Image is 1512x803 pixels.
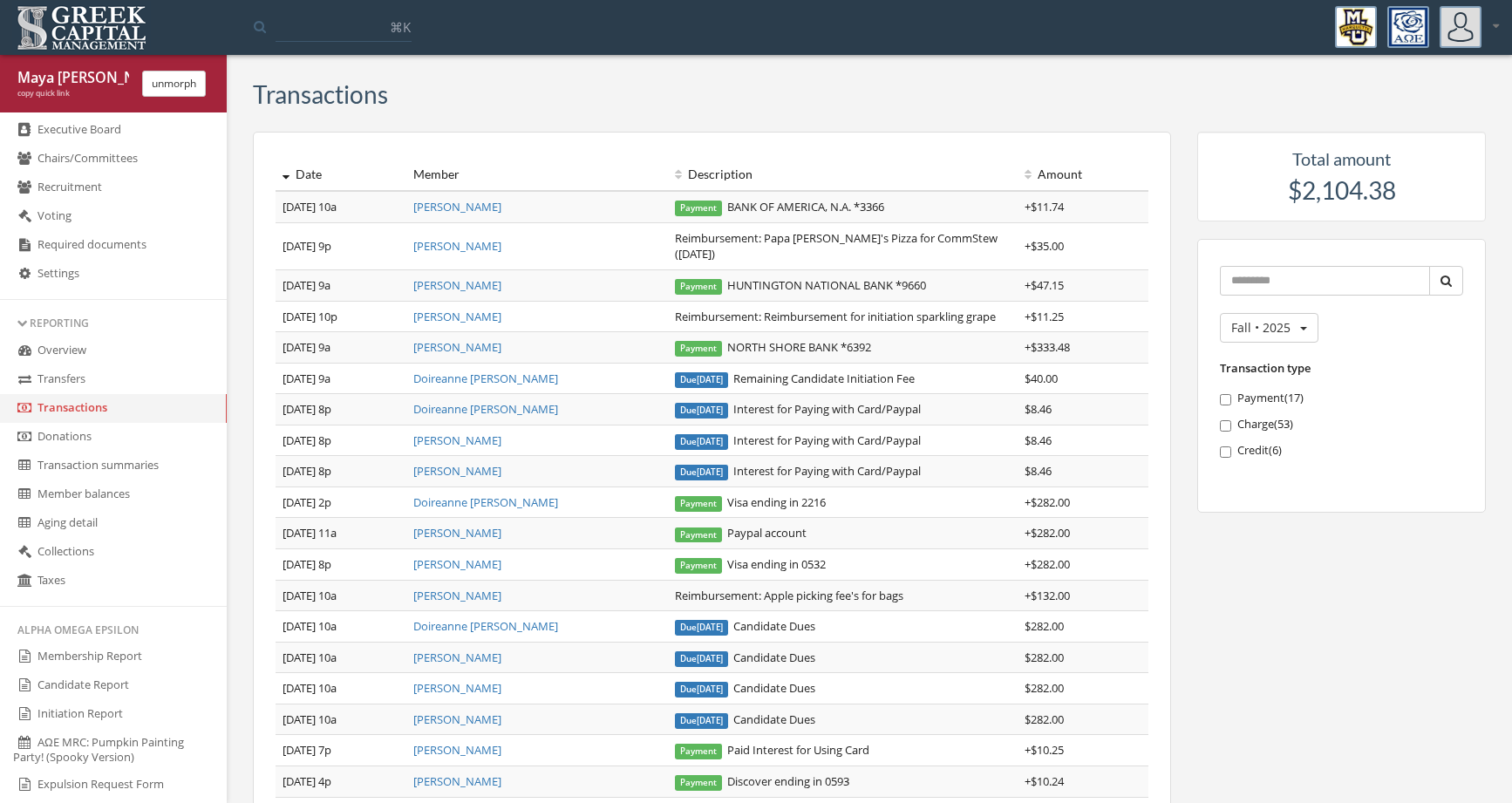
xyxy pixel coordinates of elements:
a: [PERSON_NAME] [413,309,501,324]
span: [DATE] [697,715,723,726]
span: Payment [675,744,722,759]
h5: Total amount [1215,149,1468,168]
span: $8.46 [1025,401,1052,417]
span: Payment [675,558,722,574]
span: $2,104.38 [1288,175,1396,205]
span: $8.46 [1025,432,1052,448]
span: [DATE] [697,436,723,447]
span: $8.46 [1025,463,1052,479]
span: HUNTINGTON NATIONAL BANK *9660 [675,277,926,293]
span: NORTH SHORE BANK *6392 [675,339,871,355]
span: Due [675,372,728,388]
span: BANK OF AMERICA, N.A. *3366 [675,199,884,214]
span: Discover ending in 0593 [675,773,849,789]
td: [DATE] 9a [276,332,406,364]
h3: Transactions [253,81,388,108]
span: [DATE] [697,653,723,664]
span: Paid Interest for Using Card [675,742,869,758]
a: [PERSON_NAME] [413,773,501,789]
td: Reimbursement: Apple picking fee's for bags [668,580,1017,611]
a: Doireanne [PERSON_NAME] [413,401,558,417]
input: Credit(6) [1220,446,1231,458]
a: Doireanne [PERSON_NAME] [413,618,558,634]
td: [DATE] 8p [276,456,406,487]
span: Remaining Candidate Initiation Fee [675,371,915,386]
td: [DATE] 10a [276,191,406,222]
div: Member [413,166,661,183]
label: Charge ( 53 ) [1220,416,1463,433]
td: Reimbursement: Papa [PERSON_NAME]'s Pizza for CommStew ([DATE]) [668,222,1017,269]
span: Due [675,620,728,636]
span: Due [675,465,728,480]
span: [DATE] [697,622,723,633]
span: $40.00 [1025,371,1058,386]
span: + $10.24 [1025,773,1064,789]
a: [PERSON_NAME] [413,588,501,603]
a: [PERSON_NAME] [413,711,501,727]
button: Fall • 2025 [1220,313,1318,343]
a: [PERSON_NAME] [413,650,501,665]
td: [DATE] 10a [276,673,406,704]
span: Interest for Paying with Card/Paypal [675,432,921,448]
span: Due [675,434,728,450]
span: + $11.25 [1025,309,1064,324]
span: Candidate Dues [675,680,815,696]
span: $282.00 [1025,680,1064,696]
td: [DATE] 9p [276,222,406,269]
span: + $35.00 [1025,238,1064,254]
span: [DATE] [697,466,723,478]
span: + $333.48 [1025,339,1070,355]
label: Transaction type [1220,360,1311,377]
div: Description [675,166,1010,183]
div: Reporting [17,316,209,330]
td: Reimbursement: Reimbursement for initiation sparkling grape [668,301,1017,332]
span: ⌘K [390,18,411,36]
input: Charge(53) [1220,420,1231,432]
span: $282.00 [1025,650,1064,665]
td: [DATE] 4p [276,766,406,797]
label: Payment ( 17 ) [1220,390,1463,407]
td: [DATE] 10a [276,642,406,673]
a: [PERSON_NAME] [413,199,501,214]
span: Payment [675,496,722,512]
span: $282.00 [1025,618,1064,634]
td: [DATE] 10p [276,301,406,332]
div: Amount [1025,166,1141,183]
button: unmorph [142,71,206,97]
span: Interest for Paying with Card/Paypal [675,401,921,417]
span: Payment [675,775,722,791]
span: + $282.00 [1025,525,1070,541]
span: $282.00 [1025,711,1064,727]
span: + $47.15 [1025,277,1064,293]
span: Due [675,682,728,698]
td: [DATE] 10a [276,611,406,643]
span: + $11.74 [1025,199,1064,214]
a: [PERSON_NAME] [413,339,501,355]
span: Payment [675,201,722,216]
span: Due [675,403,728,419]
span: [DATE] [697,684,723,695]
span: Visa ending in 0532 [675,556,826,572]
span: + $10.25 [1025,742,1064,758]
td: [DATE] 8p [276,425,406,456]
td: [DATE] 8p [276,549,406,581]
label: Credit ( 6 ) [1220,442,1463,459]
span: Candidate Dues [675,711,815,727]
span: Payment [675,341,722,357]
span: Payment [675,279,722,295]
td: [DATE] 2p [276,487,406,518]
a: [PERSON_NAME] [413,742,501,758]
span: [DATE] [697,405,723,416]
span: Visa ending in 2216 [675,494,826,510]
span: + $132.00 [1025,588,1070,603]
span: Candidate Dues [675,650,815,665]
td: [DATE] 7p [276,735,406,766]
td: [DATE] 9a [276,363,406,394]
span: [DATE] [697,374,723,385]
div: Date [283,166,399,183]
td: [DATE] 11a [276,518,406,549]
span: Due [675,651,728,667]
td: [DATE] 8p [276,394,406,425]
span: Due [675,713,728,729]
span: Interest for Paying with Card/Paypal [675,463,921,479]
